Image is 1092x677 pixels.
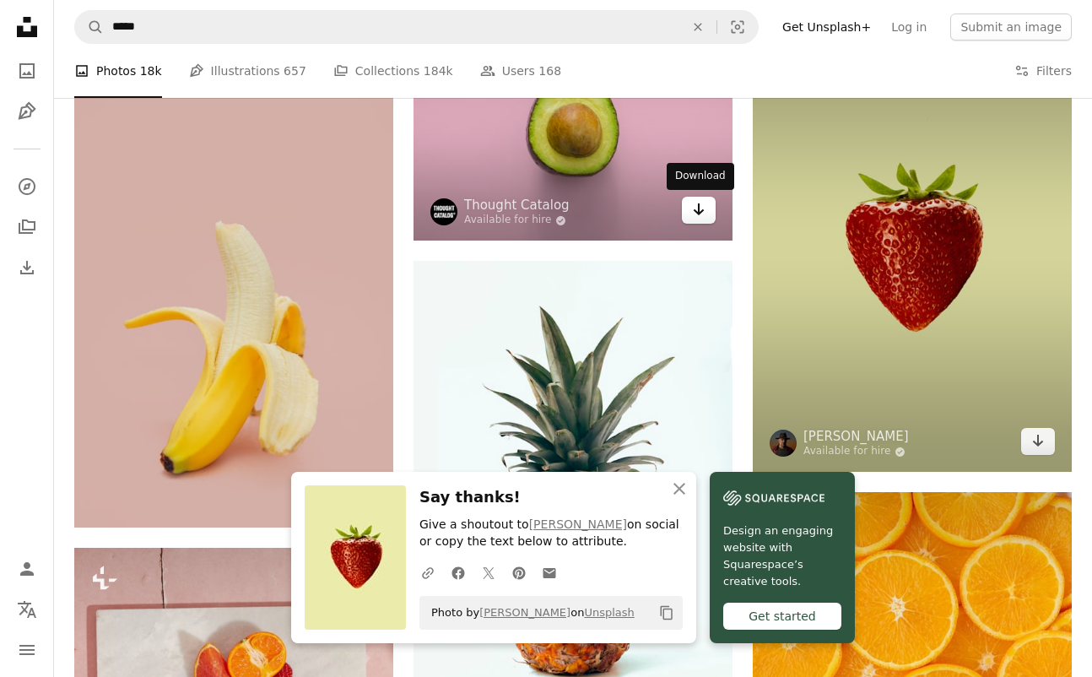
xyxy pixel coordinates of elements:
button: Clear [679,11,716,43]
a: [PERSON_NAME] [529,517,627,531]
span: 168 [538,62,561,80]
a: Explore [10,170,44,203]
a: Available for hire [464,214,570,227]
a: Users 168 [480,44,561,98]
p: Give a shoutout to on social or copy the text below to attribute. [419,517,683,550]
span: Design an engaging website with Squarespace’s creative tools. [723,523,841,590]
a: Thought Catalog [464,197,570,214]
a: Available for hire [803,445,909,458]
a: Unsplash [584,606,634,619]
a: red strawberry fruit with white background [753,241,1072,256]
img: file-1606177908946-d1eed1cbe4f5image [723,485,824,511]
a: Photos [10,54,44,88]
span: 184k [424,62,453,80]
img: Go to Thought Catalog's profile [430,198,457,225]
a: Share on Facebook [443,555,473,589]
img: red strawberry fruit with white background [753,25,1072,472]
a: half peeled banana fruit [74,296,393,311]
h3: Say thanks! [419,485,683,510]
a: [PERSON_NAME] [479,606,570,619]
img: Go to Allec Gomes's profile [770,430,797,457]
button: Submit an image [950,14,1072,41]
a: Log in [881,14,937,41]
a: Collections [10,210,44,244]
a: Home — Unsplash [10,10,44,47]
a: Share on Pinterest [504,555,534,589]
button: Visual search [717,11,758,43]
button: Filters [1014,44,1072,98]
a: Share over email [534,555,565,589]
button: Search Unsplash [75,11,104,43]
button: Copy to clipboard [652,598,681,627]
a: Log in / Sign up [10,552,44,586]
a: Illustrations [10,95,44,128]
form: Find visuals sitewide [74,10,759,44]
a: Share on Twitter [473,555,504,589]
button: Language [10,593,44,626]
a: Design an engaging website with Squarespace’s creative tools.Get started [710,472,855,643]
span: Photo by on [423,599,635,626]
div: Get started [723,603,841,630]
a: Download [1021,428,1055,455]
a: Get Unsplash+ [772,14,881,41]
button: Menu [10,633,44,667]
span: 657 [284,62,306,80]
div: Download [667,163,734,190]
img: sliced green avocado fruit [414,2,733,241]
a: Download [682,197,716,224]
a: Collections 184k [333,44,453,98]
a: Download History [10,251,44,284]
img: half peeled banana fruit [74,81,393,528]
a: sliced green avocado fruit [414,113,733,128]
a: [PERSON_NAME] [803,428,909,445]
a: Illustrations 657 [189,44,306,98]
